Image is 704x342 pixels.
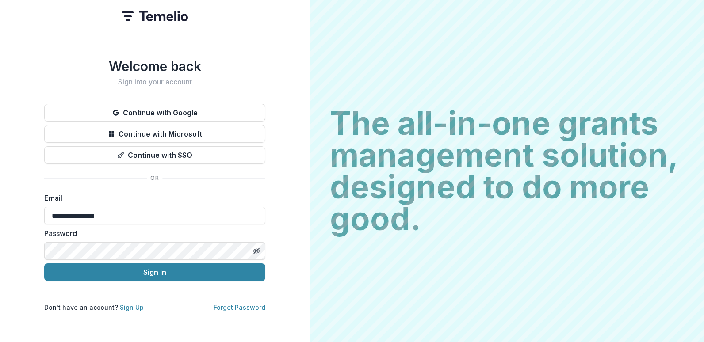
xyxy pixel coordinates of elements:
button: Toggle password visibility [249,244,264,258]
h1: Welcome back [44,58,265,74]
a: Forgot Password [214,304,265,311]
a: Sign Up [120,304,144,311]
label: Password [44,228,260,239]
p: Don't have an account? [44,303,144,312]
img: Temelio [122,11,188,21]
label: Email [44,193,260,203]
button: Sign In [44,263,265,281]
button: Continue with SSO [44,146,265,164]
button: Continue with Google [44,104,265,122]
h2: Sign into your account [44,78,265,86]
button: Continue with Microsoft [44,125,265,143]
